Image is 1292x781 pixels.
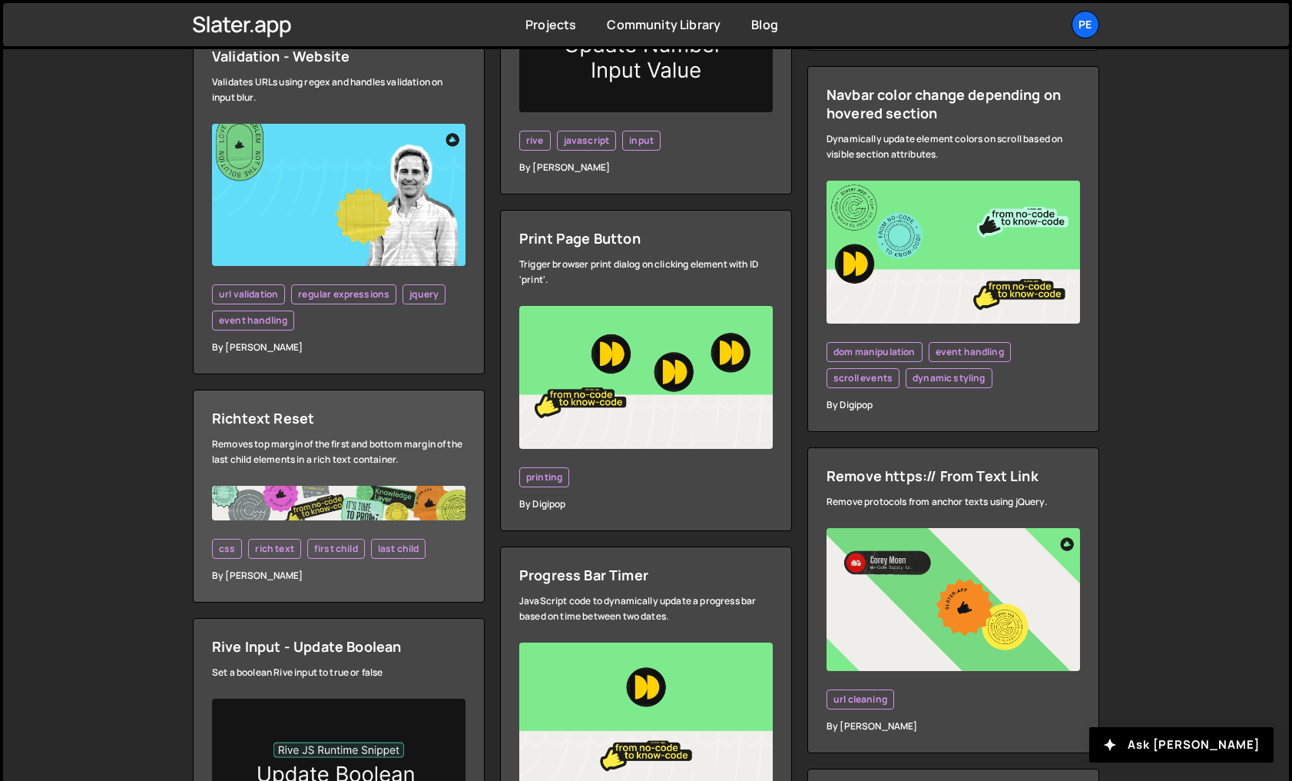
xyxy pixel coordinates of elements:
[519,566,773,584] div: Progress Bar Timer
[519,160,773,175] div: By [PERSON_NAME]
[936,346,1004,358] span: event handling
[519,229,773,248] div: Print Page Button
[913,372,985,384] span: dynamic styling
[807,66,1099,432] a: Navbar color change depending on hovered section Dynamically update element colors on scroll base...
[255,543,293,555] span: rich text
[751,16,778,33] a: Blog
[1072,11,1099,38] a: Pe
[212,437,465,467] div: Removes top margin of the first and bottom margin of the last child elements in a rich text conta...
[833,372,893,384] span: scroll events
[827,85,1080,122] div: Navbar color change depending on hovered section
[1089,727,1274,763] button: Ask [PERSON_NAME]
[564,135,610,147] span: javascript
[629,135,654,147] span: input
[212,568,465,583] div: By [PERSON_NAME]
[519,306,773,449] img: YT%20-%20Thumb%20(12).png
[212,486,465,520] img: Frame%20482.jpg
[827,528,1080,671] img: YT%20-%20Thumb%20(5).png
[827,397,1080,413] div: By Digipop
[409,288,439,301] span: jquery
[193,28,485,375] a: Validation - Website Validates URLs using regex and handles validation on input blur. url validat...
[298,288,389,301] span: regular expressions
[827,467,1080,485] div: Remove https:// From Text Link
[193,390,485,603] a: Richtext Reset Removes top margin of the first and bottom margin of the last child elements in a ...
[525,16,576,33] a: Projects
[827,719,1080,734] div: By [PERSON_NAME]
[526,135,544,147] span: rive
[607,16,721,33] a: Community Library
[314,543,358,555] span: first child
[807,447,1099,753] a: Remove https:// From Text Link Remove protocols from anchor texts using jQuery. url cleaning By [...
[378,543,419,555] span: last child
[212,665,465,680] div: Set a boolean Rive input to true or false
[827,181,1080,324] img: YT%20-%20Thumb%20(10).png
[212,340,465,355] div: By [PERSON_NAME]
[212,637,465,656] div: Rive Input - Update Boolean
[526,471,562,484] span: printing
[219,543,235,555] span: css
[219,288,278,301] span: url validation
[833,693,887,706] span: url cleaning
[827,131,1080,162] div: Dynamically update element colors on scroll based on visible section attributes.
[212,409,465,427] div: Richtext Reset
[219,314,287,327] span: event handling
[519,257,773,287] div: Trigger browser print dialog on clicking element with ID 'print'.
[833,346,916,358] span: dom manipulation
[212,75,465,105] div: Validates URLs using regex and handles validation on input blur.
[212,124,465,267] img: YT%20-%20Thumb%20(2).png
[212,47,465,65] div: Validation - Website
[519,497,773,512] div: By Digipop
[519,593,773,624] div: JavaScript code to dynamically update a progress bar based on time between two dates.
[827,494,1080,510] div: Remove protocols from anchor texts using jQuery.
[500,210,792,531] a: Print Page Button Trigger browser print dialog on clicking element with ID 'print'. printing By D...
